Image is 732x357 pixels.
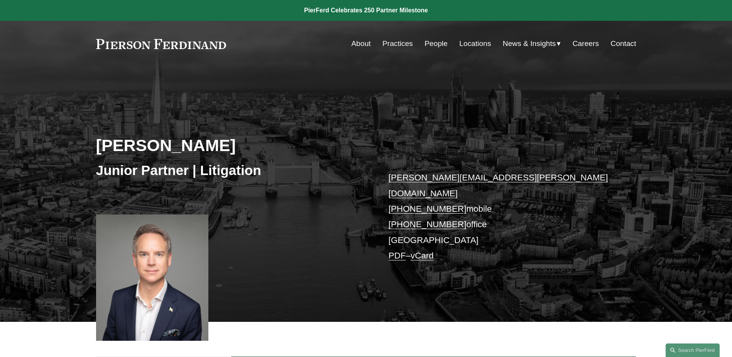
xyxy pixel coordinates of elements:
a: Search this site [666,343,720,357]
p: mobile office [GEOGRAPHIC_DATA] – [389,170,614,263]
a: vCard [411,251,434,260]
a: Practices [382,36,413,51]
a: People [424,36,448,51]
a: PDF [389,251,406,260]
h2: [PERSON_NAME] [96,135,366,155]
h3: Junior Partner | Litigation [96,162,366,179]
a: folder dropdown [503,36,561,51]
a: [PERSON_NAME][EMAIL_ADDRESS][PERSON_NAME][DOMAIN_NAME] [389,173,608,198]
a: Locations [459,36,491,51]
a: Careers [573,36,599,51]
a: [PHONE_NUMBER] [389,219,467,229]
a: Contact [610,36,636,51]
a: About [352,36,371,51]
a: [PHONE_NUMBER] [389,204,467,214]
span: News & Insights [503,37,556,51]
